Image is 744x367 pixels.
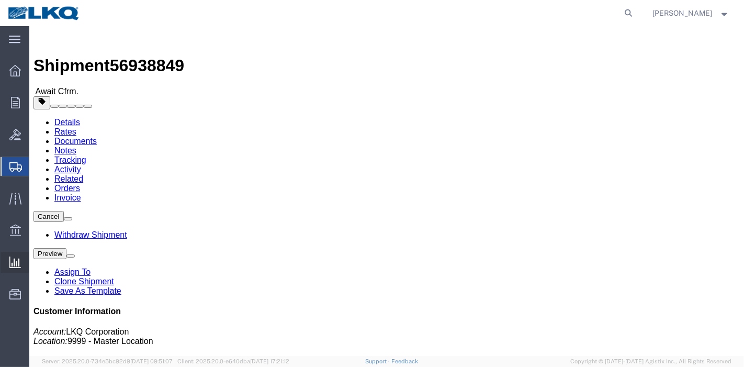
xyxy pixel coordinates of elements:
[42,358,173,364] span: Server: 2025.20.0-734e5bc92d9
[250,358,289,364] span: [DATE] 17:21:12
[177,358,289,364] span: Client: 2025.20.0-e640dba
[652,7,730,19] button: [PERSON_NAME]
[7,5,81,21] img: logo
[570,357,731,366] span: Copyright © [DATE]-[DATE] Agistix Inc., All Rights Reserved
[29,26,744,356] iframe: FS Legacy Container
[365,358,391,364] a: Support
[391,358,418,364] a: Feedback
[653,7,713,19] span: Praveen Nagaraj
[130,358,173,364] span: [DATE] 09:51:07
